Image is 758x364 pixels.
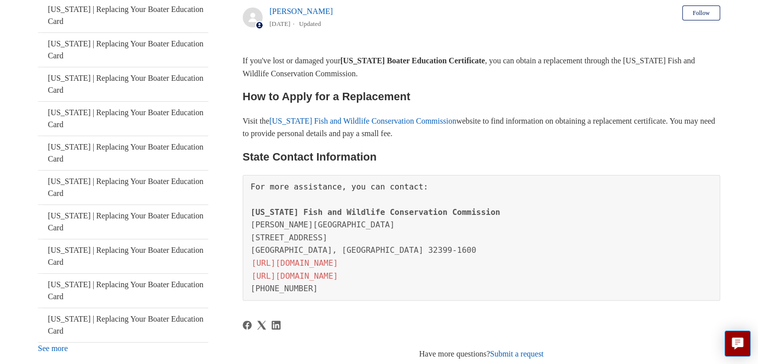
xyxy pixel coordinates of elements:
[38,308,208,342] a: [US_STATE] | Replacing Your Boater Education Card
[243,88,720,105] h2: How to Apply for a Replacement
[38,136,208,170] a: [US_STATE] | Replacing Your Boater Education Card
[251,220,395,229] span: [PERSON_NAME][GEOGRAPHIC_DATA]
[243,175,720,301] pre: For more assistance, you can contact:
[38,33,208,67] a: [US_STATE] | Replacing Your Boater Education Card
[38,274,208,308] a: [US_STATE] | Replacing Your Boater Education Card
[243,148,720,166] h2: State Contact Information
[243,348,720,360] div: Have more questions?
[272,321,281,330] a: LinkedIn
[38,344,68,353] a: See more
[243,115,720,140] p: Visit the website to find information on obtaining a replacement certificate. You may need to pro...
[269,117,456,125] a: [US_STATE] Fish and Wildlife Conservation Commission
[340,56,485,65] strong: [US_STATE] Boater Education Certificate
[257,321,266,330] svg: Share this page on X Corp
[243,321,252,330] svg: Share this page on Facebook
[251,207,500,217] span: [US_STATE] Fish and Wildlife Conservation Commission
[243,54,720,80] p: If you've lost or damaged your , you can obtain a replacement through the [US_STATE] Fish and Wil...
[725,331,751,357] button: Live chat
[251,233,476,255] span: [STREET_ADDRESS] [GEOGRAPHIC_DATA], [GEOGRAPHIC_DATA] 32399-1600
[251,270,339,282] a: [URL][DOMAIN_NAME]
[38,205,208,239] a: [US_STATE] | Replacing Your Boater Education Card
[38,171,208,204] a: [US_STATE] | Replacing Your Boater Education Card
[257,321,266,330] a: X Corp
[270,7,333,15] a: [PERSON_NAME]
[251,284,318,293] span: [PHONE_NUMBER]
[38,239,208,273] a: [US_STATE] | Replacing Your Boater Education Card
[38,67,208,101] a: [US_STATE] | Replacing Your Boater Education Card
[490,350,544,358] a: Submit a request
[251,257,339,269] a: [URL][DOMAIN_NAME]
[682,5,720,20] button: Follow Article
[270,20,291,27] time: 05/23/2024, 09:55
[272,321,281,330] svg: Share this page on LinkedIn
[299,20,321,27] li: Updated
[243,321,252,330] a: Facebook
[38,102,208,136] a: [US_STATE] | Replacing Your Boater Education Card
